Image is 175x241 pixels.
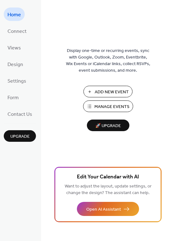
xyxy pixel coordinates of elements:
[77,173,139,182] span: Edit Your Calendar with AI
[4,90,22,104] a: Form
[94,104,129,110] span: Manage Events
[7,60,23,69] span: Design
[4,57,27,71] a: Design
[10,133,30,140] span: Upgrade
[86,206,121,213] span: Open AI Assistant
[7,76,26,86] span: Settings
[4,41,25,54] a: Views
[4,74,30,87] a: Settings
[4,107,36,120] a: Contact Us
[4,8,25,21] a: Home
[95,89,129,95] span: Add New Event
[7,93,19,103] span: Form
[66,48,150,74] span: Display one-time or recurring events, sync with Google, Outlook, Zoom, Eventbrite, Wix Events or ...
[7,110,32,119] span: Contact Us
[83,100,133,112] button: Manage Events
[7,27,27,36] span: Connect
[77,202,139,216] button: Open AI Assistant
[4,130,36,142] button: Upgrade
[65,182,152,197] span: Want to adjust the layout, update settings, or change the design? The assistant can help.
[7,10,21,20] span: Home
[91,122,126,130] span: 🚀 Upgrade
[7,43,21,53] span: Views
[87,120,129,131] button: 🚀 Upgrade
[83,86,132,97] button: Add New Event
[4,24,30,38] a: Connect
